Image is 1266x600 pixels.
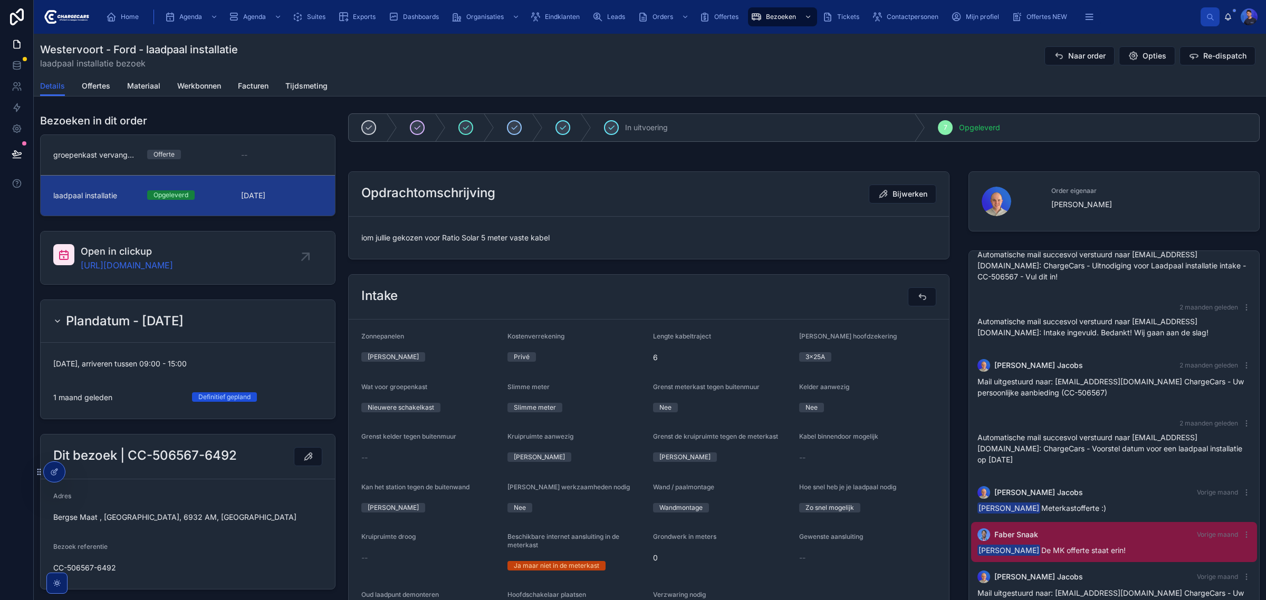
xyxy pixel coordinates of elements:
[361,332,404,340] span: Zonnepanelen
[103,7,146,26] a: Home
[466,13,504,21] span: Organisaties
[81,259,173,272] a: [URL][DOMAIN_NAME]
[241,150,247,160] span: --
[53,150,135,160] span: groepenkast vervanging
[1203,51,1246,61] span: Re-dispatch
[659,403,672,412] div: Nee
[659,452,711,462] div: [PERSON_NAME]
[527,7,587,26] a: Eindklanten
[40,76,65,96] a: Details
[385,7,446,26] a: Dashboards
[799,553,805,563] span: --
[507,432,573,440] span: Kruipruimte aanwezig
[507,332,564,340] span: Kostenverrekening
[625,122,668,133] span: In uitvoering
[799,383,849,391] span: Kelder aanwezig
[653,483,714,491] span: Wand / paalmontage
[41,175,335,216] a: laadpaal installatieOpgeleverd[DATE]
[238,81,268,91] span: Facturen
[98,5,1201,28] div: scrollable content
[805,403,818,412] div: Nee
[225,7,287,26] a: Agenda
[238,76,268,98] a: Facturen
[1009,7,1075,26] a: Offertes NEW
[41,231,335,284] a: Open in clickup[URL][DOMAIN_NAME]
[977,504,1106,512] span: Meterkastofferte :)
[977,316,1251,338] p: Automatische mail succesvol verstuurd naar [EMAIL_ADDRESS][DOMAIN_NAME]: Intake ingevuld. Bedankt...
[944,123,947,132] span: 7
[653,553,791,563] span: 0
[1119,46,1175,65] button: Opties
[748,7,817,26] a: Bezoeken
[353,13,376,21] span: Exports
[1068,51,1106,61] span: Naar order
[653,432,778,440] span: Grenst de kruipruimte tegen de meterkast
[514,503,526,512] div: Nee
[948,7,1006,26] a: Mijn profiel
[307,13,325,21] span: Suites
[507,591,586,598] span: Hoofdschakelaar plaatsen
[448,7,525,26] a: Organisaties
[53,447,237,464] h2: Dit bezoek | CC-506567-6492
[127,76,160,98] a: Materiaal
[368,352,419,362] div: [PERSON_NAME]
[53,359,322,369] span: [DATE], arriveren tussen 09:00 - 15:00
[53,512,322,522] span: Bergse Maat , [GEOGRAPHIC_DATA], 6932 AM, [GEOGRAPHIC_DATA]
[1143,51,1166,61] span: Opties
[361,553,368,563] span: --
[82,76,110,98] a: Offertes
[1197,488,1238,496] span: Vorige maand
[977,545,1040,556] span: [PERSON_NAME]
[869,7,946,26] a: Contactpersonen
[40,81,65,91] span: Details
[121,13,139,21] span: Home
[507,483,630,491] span: [PERSON_NAME] werkzaamheden nodig
[127,81,160,91] span: Materiaal
[53,492,71,500] span: Adres
[994,487,1083,498] span: [PERSON_NAME] Jacobs
[696,7,746,26] a: Offertes
[361,287,398,304] h2: Intake
[837,13,859,21] span: Tickets
[653,591,706,598] span: Verzwaring nodig
[507,383,550,391] span: Slimme meter
[766,13,796,21] span: Bezoeken
[1044,46,1115,65] button: Naar order
[977,249,1251,282] p: Automatische mail succesvol verstuurd naar [EMAIL_ADDRESS][DOMAIN_NAME]: ChargeCars - Uitnodiging...
[653,332,711,340] span: Lengte kabeltraject
[977,546,1126,555] span: De MK offerte staat erin!
[635,7,694,26] a: Orders
[994,529,1038,540] span: Faber Snaak
[1179,419,1238,427] span: 2 maanden geleden
[40,57,238,70] span: laadpaal installatie bezoek
[1197,573,1238,580] span: Vorige maand
[403,13,439,21] span: Dashboards
[361,185,495,201] h2: Opdrachtomschrijving
[1179,46,1255,65] button: Re-dispatch
[285,76,328,98] a: Tijdsmeting
[869,185,936,204] button: Bijwerken
[545,13,580,21] span: Eindklanten
[154,190,188,200] div: Opgeleverd
[805,503,854,512] div: Zo snel mogelijk
[289,7,333,26] a: Suites
[82,81,110,91] span: Offertes
[1197,530,1238,538] span: Vorige maand
[653,383,760,391] span: Grenst meterkast tegen buitenmuur
[653,352,791,363] span: 6
[41,135,335,175] a: groepenkast vervangingOfferte--
[966,13,999,21] span: Mijn profiel
[66,313,184,330] h2: Plandatum - [DATE]
[799,533,863,540] span: Gewenste aansluiting
[507,533,619,549] span: Beschikbare internet aansluiting in de meterkast
[177,81,221,91] span: Werkbonnen
[1179,361,1238,369] span: 2 maanden geleden
[53,392,112,403] p: 1 maand geleden
[161,7,223,26] a: Agenda
[514,561,599,570] div: Ja maar niet in de meterkast
[154,150,175,159] div: Offerte
[198,392,251,402] div: Definitief gepland
[887,13,938,21] span: Contactpersonen
[335,7,383,26] a: Exports
[368,403,434,412] div: Nieuwere schakelkast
